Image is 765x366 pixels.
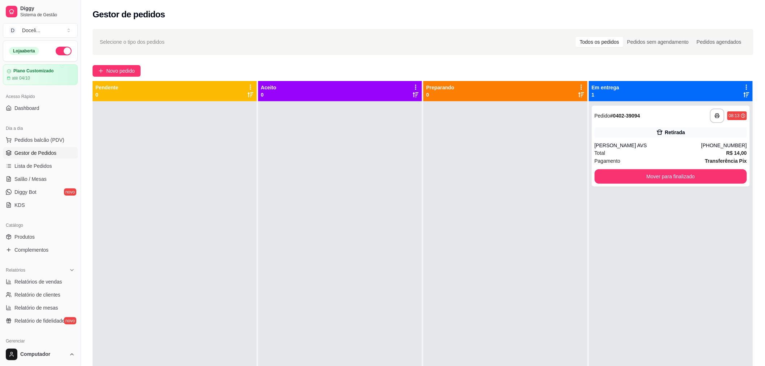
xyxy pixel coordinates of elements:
span: Relatórios [6,267,25,273]
strong: R$ 14,00 [726,150,747,156]
span: Selecione o tipo dos pedidos [100,38,164,46]
strong: # 0402-39094 [610,113,640,119]
a: Relatório de fidelidadenovo [3,315,78,327]
span: Gestor de Pedidos [14,149,56,157]
span: Sistema de Gestão [20,12,75,18]
p: Preparando [426,84,454,91]
span: Diggy [20,5,75,12]
a: Gestor de Pedidos [3,147,78,159]
span: Relatório de clientes [14,291,60,298]
a: Dashboard [3,102,78,114]
a: Plano Customizadoaté 04/10 [3,64,78,85]
span: Total [595,149,606,157]
div: Loja aberta [9,47,39,55]
a: KDS [3,199,78,211]
div: [PERSON_NAME] AVS [595,142,701,149]
span: Lista de Pedidos [14,162,52,170]
span: Produtos [14,233,35,241]
a: Salão / Mesas [3,173,78,185]
a: Relatórios de vendas [3,276,78,288]
p: Pendente [95,84,118,91]
div: Pedidos agendados [693,37,745,47]
a: Produtos [3,231,78,243]
a: Complementos [3,244,78,256]
div: Catálogo [3,220,78,231]
span: Pedido [595,113,611,119]
div: Acesso Rápido [3,91,78,102]
button: Mover para finalizado [595,169,747,184]
span: Complementos [14,246,48,254]
a: Relatório de clientes [3,289,78,301]
h2: Gestor de pedidos [93,9,165,20]
span: Relatórios de vendas [14,278,62,285]
article: até 04/10 [12,75,30,81]
button: Pedidos balcão (PDV) [3,134,78,146]
p: 0 [426,91,454,98]
div: Doceli ... [22,27,40,34]
a: Diggy Botnovo [3,186,78,198]
span: Relatório de fidelidade [14,317,65,324]
span: KDS [14,201,25,209]
p: 1 [592,91,619,98]
strong: Transferência Pix [705,158,747,164]
span: Dashboard [14,105,39,112]
div: Todos os pedidos [576,37,623,47]
p: 0 [95,91,118,98]
span: Diggy Bot [14,188,37,196]
a: Relatório de mesas [3,302,78,314]
div: Dia a dia [3,123,78,134]
span: Novo pedido [106,67,135,75]
article: Plano Customizado [13,68,54,74]
button: Alterar Status [56,47,72,55]
span: Pedidos balcão (PDV) [14,136,64,144]
div: [PHONE_NUMBER] [701,142,747,149]
button: Computador [3,346,78,363]
p: Aceito [261,84,277,91]
button: Novo pedido [93,65,141,77]
div: 08:13 [729,113,740,119]
div: Pedidos sem agendamento [623,37,693,47]
span: D [9,27,16,34]
span: Relatório de mesas [14,304,58,311]
span: Salão / Mesas [14,175,47,183]
span: plus [98,68,103,73]
span: Computador [20,351,66,358]
p: Em entrega [592,84,619,91]
a: DiggySistema de Gestão [3,3,78,20]
span: Pagamento [595,157,621,165]
div: Gerenciar [3,335,78,347]
a: Lista de Pedidos [3,160,78,172]
button: Select a team [3,23,78,38]
p: 0 [261,91,277,98]
div: Retirada [665,129,685,136]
